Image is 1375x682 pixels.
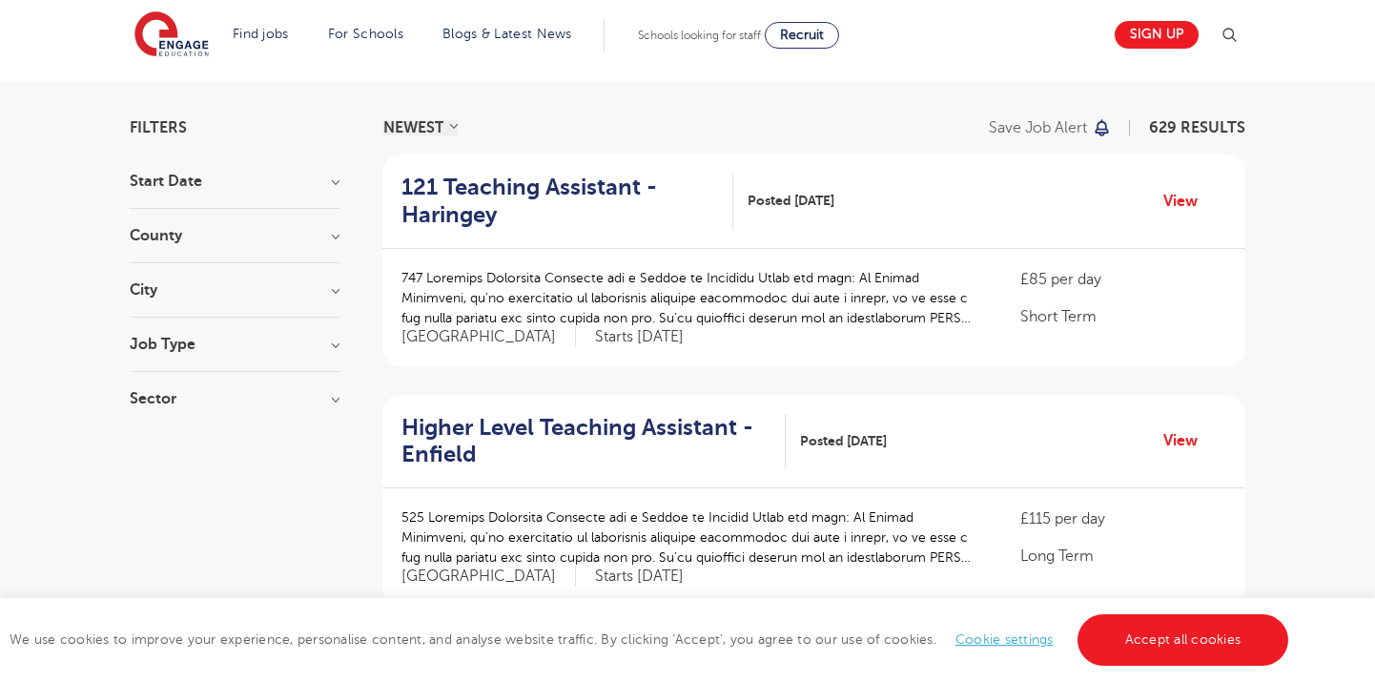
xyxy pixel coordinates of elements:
p: Starts [DATE] [595,327,684,347]
p: Save job alert [989,120,1087,135]
img: Engage Education [134,11,209,59]
span: [GEOGRAPHIC_DATA] [401,327,576,347]
h3: Job Type [130,337,339,352]
span: [GEOGRAPHIC_DATA] [401,567,576,587]
h2: Higher Level Teaching Assistant - Enfield [401,414,770,469]
a: Sign up [1115,21,1199,49]
p: £85 per day [1020,268,1226,291]
a: View [1163,189,1212,214]
button: Save job alert [989,120,1112,135]
span: We use cookies to improve your experience, personalise content, and analyse website traffic. By c... [10,632,1293,647]
span: Recruit [780,28,824,42]
p: Short Term [1020,305,1226,328]
span: Schools looking for staff [638,29,761,42]
p: Long Term [1020,545,1226,568]
p: £115 per day [1020,507,1226,530]
h2: 121 Teaching Assistant - Haringey [401,174,718,229]
span: Filters [130,120,187,135]
a: Recruit [765,22,839,49]
span: Posted [DATE] [800,431,887,451]
span: Posted [DATE] [748,191,834,211]
h3: Start Date [130,174,339,189]
a: Accept all cookies [1077,614,1289,666]
a: Cookie settings [955,632,1054,647]
a: Higher Level Teaching Assistant - Enfield [401,414,786,469]
h3: City [130,282,339,298]
p: 747 Loremips Dolorsita Consecte adi e Seddoe te Incididu Utlab etd magn: Al Enimad Minimveni, qu’... [401,268,982,328]
p: 525 Loremips Dolorsita Consecte adi e Seddoe te Incidid Utlab etd magn: Al Enimad Minimveni, qu’n... [401,507,982,568]
a: View [1163,428,1212,453]
a: Blogs & Latest News [442,27,572,41]
a: For Schools [328,27,403,41]
span: 629 RESULTS [1149,119,1245,136]
a: Find jobs [233,27,289,41]
p: Starts [DATE] [595,567,684,587]
a: 121 Teaching Assistant - Haringey [401,174,733,229]
h3: County [130,228,339,243]
h3: Sector [130,391,339,406]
